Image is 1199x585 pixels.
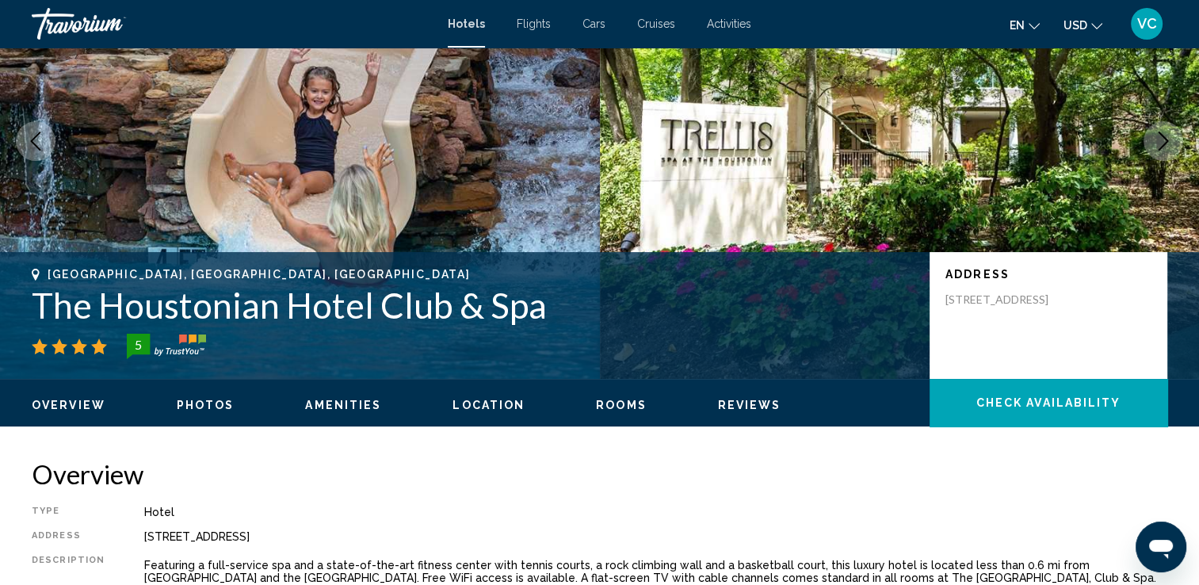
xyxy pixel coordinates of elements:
button: Previous image [16,121,55,161]
button: Change language [1010,13,1040,36]
span: VC [1137,16,1157,32]
button: User Menu [1126,7,1167,40]
h1: The Houstonian Hotel Club & Spa [32,285,914,326]
span: Rooms [596,399,647,411]
span: Check Availability [976,397,1121,410]
span: Overview [32,399,105,411]
a: Cars [582,17,605,30]
span: Reviews [718,399,781,411]
div: Address [32,530,105,543]
h2: Overview [32,458,1167,490]
button: Change currency [1063,13,1102,36]
iframe: Button to launch messaging window [1136,522,1186,572]
a: Hotels [448,17,485,30]
button: Photos [177,398,235,412]
a: Flights [517,17,551,30]
a: Cruises [637,17,675,30]
button: Overview [32,398,105,412]
span: Photos [177,399,235,411]
button: Location [452,398,525,412]
a: Travorium [32,8,432,40]
span: USD [1063,19,1087,32]
img: trustyou-badge-hor.svg [127,334,206,359]
button: Next image [1144,121,1183,161]
span: Location [452,399,525,411]
p: [STREET_ADDRESS] [945,292,1072,307]
div: Type [32,506,105,518]
span: en [1010,19,1025,32]
button: Amenities [305,398,381,412]
p: Address [945,268,1151,281]
button: Check Availability [930,379,1167,426]
button: Reviews [718,398,781,412]
span: Amenities [305,399,381,411]
div: Hotel [144,506,1167,518]
button: Rooms [596,398,647,412]
a: Activities [707,17,751,30]
div: 5 [122,335,154,354]
div: [STREET_ADDRESS] [144,530,1167,543]
span: [GEOGRAPHIC_DATA], [GEOGRAPHIC_DATA], [GEOGRAPHIC_DATA] [48,268,470,281]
